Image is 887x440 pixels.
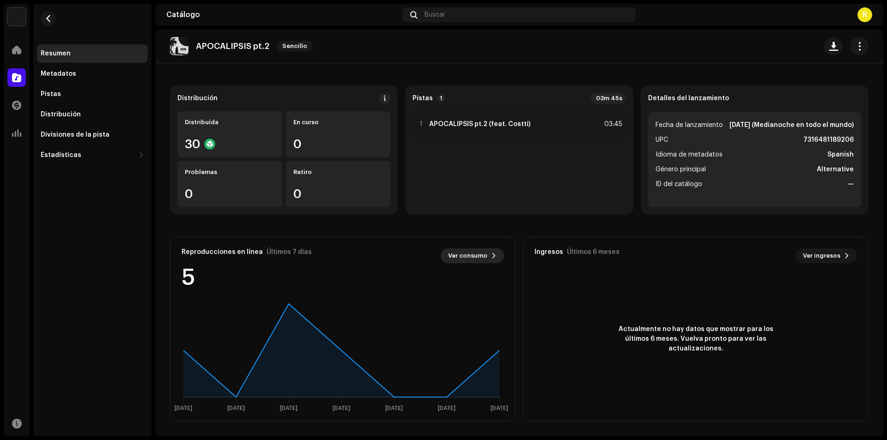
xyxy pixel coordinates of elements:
div: Resumen [41,50,71,57]
p: APOCALIPSIS pt.2 [196,42,269,51]
text: [DATE] [175,405,192,411]
span: UPC [656,134,668,145]
div: Distribución [41,111,81,118]
span: Género principal [656,164,706,175]
span: Ver ingresos [803,247,840,265]
img: 9c83de55-62a8-4257-bf36-3a999523e233 [170,37,188,55]
div: Últimos 6 meses [567,248,620,256]
div: Estadísticas [41,151,81,159]
re-m-nav-dropdown: Estadísticas [37,146,148,164]
div: 03:45 [602,119,622,130]
button: Ver consumo [441,248,504,263]
span: Buscar [425,11,445,18]
text: [DATE] [438,405,456,411]
button: Ver ingresos [796,248,857,263]
span: Actualmente no hay datos que mostrar para los últimos 6 meses. Vuelva pronto para ver las actuali... [613,325,779,354]
div: Distribuída [185,119,275,126]
div: Ingresos [535,248,563,256]
re-m-nav-item: Pistas [37,85,148,103]
div: Problemas [185,169,275,176]
text: [DATE] [491,405,508,411]
re-m-nav-item: Metadatos [37,65,148,83]
div: En curso [293,119,383,126]
span: Sencillo [277,41,313,52]
span: Fecha de lanzamiento [656,120,723,131]
span: Idioma de metadatos [656,149,723,160]
text: [DATE] [333,405,350,411]
div: Divisiones de la pista [41,131,109,139]
img: 297a105e-aa6c-4183-9ff4-27133c00f2e2 [7,7,26,26]
div: Metadatos [41,70,76,78]
div: Catálogo [166,11,399,18]
span: Ver consumo [448,247,487,265]
strong: APOCALIPSIS pt.2 (feat. Costti) [429,121,530,128]
strong: [DATE] (Medianoche en todo el mundo) [729,120,854,131]
strong: Spanish [827,149,854,160]
strong: 7316481189206 [803,134,854,145]
text: [DATE] [280,405,298,411]
span: ID del catálogo [656,179,702,190]
div: Pistas [41,90,61,98]
div: Últimos 7 días [267,248,312,256]
strong: Alternative [817,164,854,175]
re-m-nav-item: Distribución [37,105,148,124]
text: [DATE] [385,405,403,411]
div: Reproducciones en línea [182,248,263,256]
re-m-nav-item: Resumen [37,44,148,63]
text: [DATE] [227,405,245,411]
div: Retiro [293,169,383,176]
div: R [857,7,872,22]
re-m-nav-item: Divisiones de la pista [37,126,148,144]
strong: — [848,179,854,190]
